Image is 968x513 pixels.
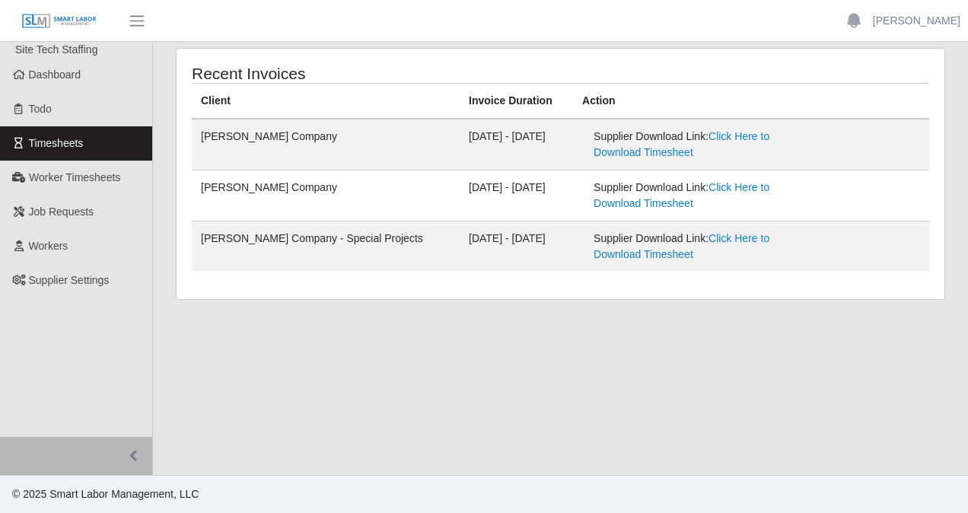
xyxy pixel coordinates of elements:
[29,103,52,115] span: Todo
[192,170,460,221] td: [PERSON_NAME] Company
[460,84,573,119] th: Invoice Duration
[29,171,120,183] span: Worker Timesheets
[15,43,97,56] span: Site Tech Staffing
[21,13,97,30] img: SLM Logo
[29,69,81,81] span: Dashboard
[594,129,796,161] div: Supplier Download Link:
[192,64,486,83] h4: Recent Invoices
[460,170,573,221] td: [DATE] - [DATE]
[29,274,110,286] span: Supplier Settings
[29,137,84,149] span: Timesheets
[594,231,796,263] div: Supplier Download Link:
[29,240,68,252] span: Workers
[192,221,460,272] td: [PERSON_NAME] Company - Special Projects
[573,84,929,119] th: Action
[873,13,960,29] a: [PERSON_NAME]
[12,488,199,500] span: © 2025 Smart Labor Management, LLC
[594,180,796,212] div: Supplier Download Link:
[460,119,573,170] td: [DATE] - [DATE]
[192,119,460,170] td: [PERSON_NAME] Company
[192,84,460,119] th: Client
[29,206,94,218] span: Job Requests
[460,221,573,272] td: [DATE] - [DATE]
